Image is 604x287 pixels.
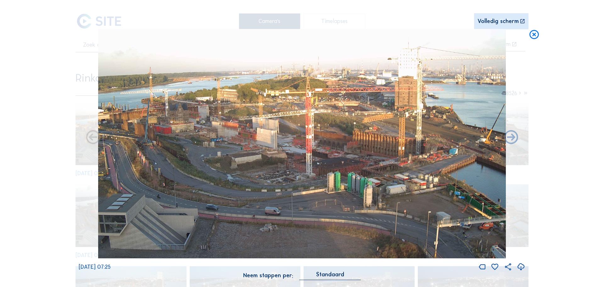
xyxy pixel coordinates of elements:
div: Neem stappen per: [243,273,293,278]
i: Back [503,129,519,146]
div: Volledig scherm [478,19,519,25]
i: Forward [85,129,101,146]
div: Standaard [316,272,344,277]
div: Standaard [299,272,361,280]
span: [DATE] 07:25 [79,263,111,270]
img: Image [98,29,506,259]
